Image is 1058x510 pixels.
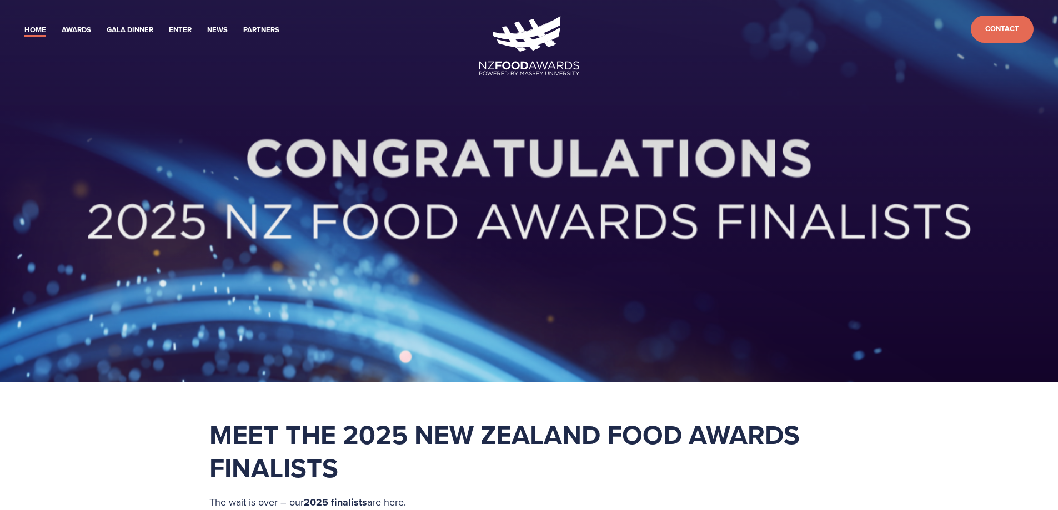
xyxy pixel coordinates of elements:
[207,24,228,37] a: News
[243,24,279,37] a: Partners
[24,24,46,37] a: Home
[107,24,153,37] a: Gala Dinner
[169,24,192,37] a: Enter
[971,16,1034,43] a: Contact
[62,24,91,37] a: Awards
[304,495,367,509] strong: 2025 finalists
[209,415,806,487] strong: Meet the 2025 New Zealand Food Awards Finalists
